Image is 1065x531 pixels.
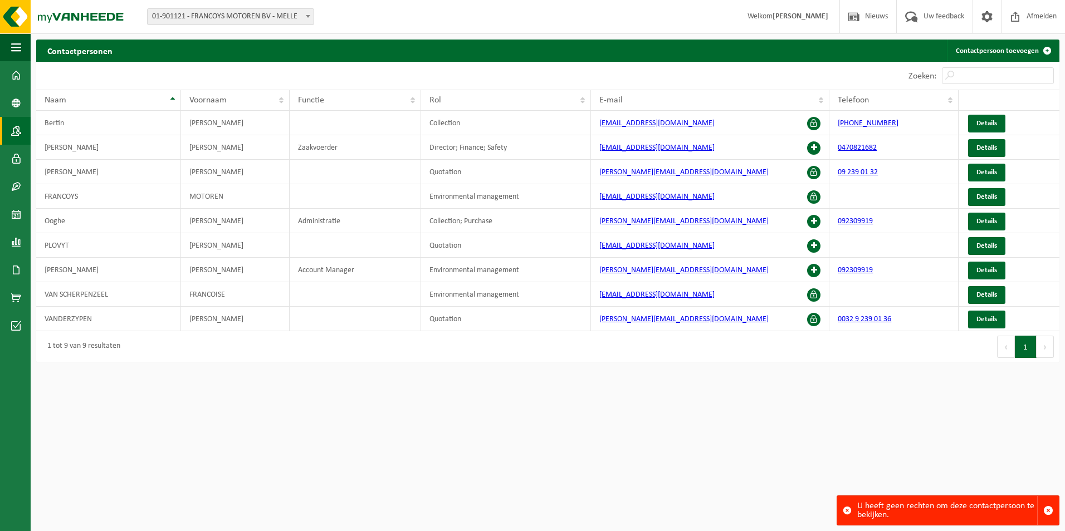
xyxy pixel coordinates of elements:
h2: Contactpersonen [36,40,124,61]
a: Details [968,262,1005,279]
a: Details [968,164,1005,181]
td: FRANCOISE [181,282,290,307]
strong: [PERSON_NAME] [773,12,828,21]
td: [PERSON_NAME] [36,135,181,160]
span: Rol [429,96,441,105]
td: FRANCOYS [36,184,181,209]
label: Zoeken: [908,72,936,81]
a: 09 239 01 32 [838,168,878,176]
a: Details [968,311,1005,328]
span: Voornaam [189,96,227,105]
td: VAN SCHERPENZEEL [36,282,181,307]
a: [PHONE_NUMBER] [838,119,898,127]
td: Environmental management [421,258,591,282]
td: Collection [421,111,591,135]
td: Quotation [421,160,591,184]
span: Telefoon [838,96,869,105]
td: [PERSON_NAME] [181,258,290,282]
span: Functie [298,96,324,105]
a: 092309919 [838,217,873,225]
span: Details [976,316,997,323]
a: [PERSON_NAME][EMAIL_ADDRESS][DOMAIN_NAME] [599,168,769,176]
span: Details [976,218,997,225]
span: E-mail [599,96,623,105]
div: 1 tot 9 van 9 resultaten [42,337,120,357]
span: 01-901121 - FRANCOYS MOTOREN BV - MELLE [147,8,314,25]
a: 0032 9 239 01 36 [838,315,891,323]
button: Next [1037,336,1054,358]
span: Details [976,291,997,298]
td: [PERSON_NAME] [181,233,290,258]
span: Details [976,120,997,127]
span: Details [976,242,997,249]
span: Details [976,169,997,176]
a: [EMAIL_ADDRESS][DOMAIN_NAME] [599,291,715,299]
button: Previous [997,336,1015,358]
td: [PERSON_NAME] [181,307,290,331]
td: PLOVYT [36,233,181,258]
td: Zaakvoerder [290,135,421,160]
td: [PERSON_NAME] [36,258,181,282]
td: Bertin [36,111,181,135]
a: Details [968,139,1005,157]
a: 092309919 [838,266,873,274]
a: [EMAIL_ADDRESS][DOMAIN_NAME] [599,242,715,250]
span: Details [976,144,997,151]
td: [PERSON_NAME] [36,160,181,184]
a: Details [968,188,1005,206]
span: Details [976,267,997,274]
a: Details [968,286,1005,304]
a: [EMAIL_ADDRESS][DOMAIN_NAME] [599,193,715,201]
td: [PERSON_NAME] [181,135,290,160]
a: 0470821682 [838,144,877,152]
td: Director; Finance; Safety [421,135,591,160]
td: Environmental management [421,184,591,209]
td: Collection; Purchase [421,209,591,233]
a: [EMAIL_ADDRESS][DOMAIN_NAME] [599,119,715,127]
span: 01-901121 - FRANCOYS MOTOREN BV - MELLE [148,9,314,24]
td: [PERSON_NAME] [181,209,290,233]
td: Quotation [421,307,591,331]
a: [PERSON_NAME][EMAIL_ADDRESS][DOMAIN_NAME] [599,217,769,225]
td: Administratie [290,209,421,233]
a: Details [968,237,1005,255]
td: Quotation [421,233,591,258]
td: Environmental management [421,282,591,307]
td: [PERSON_NAME] [181,160,290,184]
span: Naam [45,96,66,105]
div: U heeft geen rechten om deze contactpersoon te bekijken. [857,496,1037,525]
td: Ooghe [36,209,181,233]
td: VANDERZYPEN [36,307,181,331]
td: MOTOREN [181,184,290,209]
td: [PERSON_NAME] [181,111,290,135]
td: Account Manager [290,258,421,282]
a: [PERSON_NAME][EMAIL_ADDRESS][DOMAIN_NAME] [599,315,769,323]
a: Details [968,115,1005,132]
a: [EMAIL_ADDRESS][DOMAIN_NAME] [599,144,715,152]
button: 1 [1015,336,1037,358]
a: Contactpersoon toevoegen [947,40,1058,62]
a: Details [968,213,1005,230]
span: Details [976,193,997,200]
a: [PERSON_NAME][EMAIL_ADDRESS][DOMAIN_NAME] [599,266,769,274]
